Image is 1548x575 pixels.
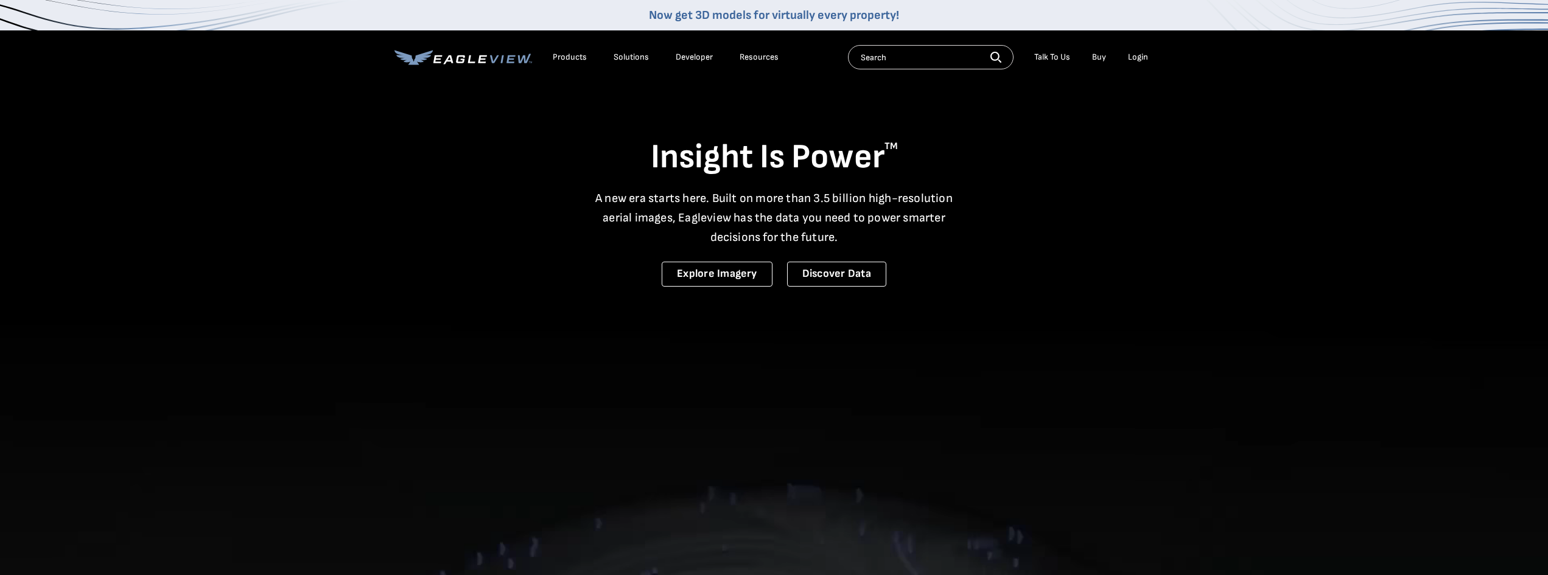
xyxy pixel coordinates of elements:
div: Login [1128,52,1148,63]
div: Talk To Us [1034,52,1070,63]
p: A new era starts here. Built on more than 3.5 billion high-resolution aerial images, Eagleview ha... [588,189,961,247]
sup: TM [884,141,898,152]
input: Search [848,45,1014,69]
a: Buy [1092,52,1106,63]
a: Explore Imagery [662,262,772,287]
a: Developer [676,52,713,63]
div: Products [553,52,587,63]
h1: Insight Is Power [394,136,1154,179]
div: Solutions [614,52,649,63]
div: Resources [740,52,779,63]
a: Discover Data [787,262,886,287]
a: Now get 3D models for virtually every property! [649,8,899,23]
